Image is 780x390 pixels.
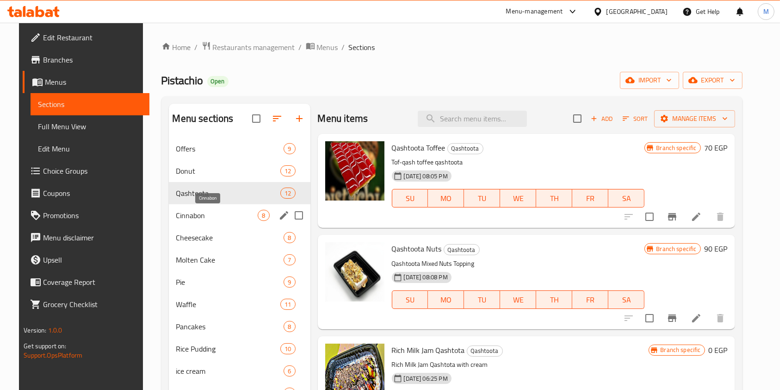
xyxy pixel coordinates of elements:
a: Upsell [23,249,149,271]
span: TU [468,192,496,205]
nav: breadcrumb [161,41,743,53]
button: SU [392,189,428,208]
span: Edit Menu [38,143,142,154]
span: Qashtoota Nuts [392,242,442,256]
span: Pancakes [176,321,284,332]
a: Menu disclaimer [23,226,149,249]
button: MO [428,189,464,208]
span: Full Menu View [38,121,142,132]
span: 11 [281,300,295,309]
div: Molten Cake7 [169,249,310,271]
button: WE [500,290,536,309]
a: Menus [306,41,338,53]
span: WE [504,192,532,205]
button: Manage items [654,110,735,127]
div: items [284,143,295,154]
span: Sections [38,99,142,110]
span: Version: [24,324,46,336]
span: Branch specific [652,245,700,253]
div: Rice Pudding [176,343,281,354]
span: Add [589,113,614,124]
button: TH [536,290,572,309]
a: Grocery Checklist [23,293,149,315]
span: TU [468,293,496,307]
span: Qashtoota [444,245,479,255]
a: Home [161,42,191,53]
span: SU [396,192,425,205]
span: Pie [176,277,284,288]
div: Qashtoota [447,143,483,154]
button: TU [464,290,500,309]
div: items [258,210,269,221]
span: Qashtoota [448,143,483,154]
span: Select to update [640,207,659,226]
span: Branches [43,54,142,65]
a: Edit menu item [691,313,702,324]
span: 12 [281,189,295,198]
h2: Menu items [318,112,368,126]
span: Select to update [640,308,659,328]
a: Support.OpsPlatform [24,349,82,361]
span: Cheesecake [176,232,284,243]
span: Upsell [43,254,142,265]
span: Edit Restaurant [43,32,142,43]
span: [DATE] 08:08 PM [400,273,452,282]
span: 8 [284,322,295,331]
span: 6 [284,367,295,376]
div: [GEOGRAPHIC_DATA] [607,6,668,17]
div: Qashtoota12 [169,182,310,204]
span: Rich Milk Jam Qashtota [392,343,465,357]
a: Coverage Report [23,271,149,293]
button: WE [500,189,536,208]
span: Qashtoota Toffee [392,141,446,155]
h2: Menu sections [173,112,234,126]
span: TH [540,192,569,205]
span: MO [432,293,460,307]
a: Choice Groups [23,160,149,182]
button: import [620,72,679,89]
span: Menu disclaimer [43,232,142,243]
span: Branch specific [652,144,700,152]
span: Menus [45,76,142,88]
div: items [280,188,295,199]
a: Edit Restaurant [23,26,149,49]
a: Coupons [23,182,149,204]
button: delete [709,307,731,329]
span: [DATE] 06:25 PM [400,374,452,383]
button: Add section [288,107,310,130]
div: ice cream [176,365,284,377]
span: 9 [284,145,295,153]
span: Open [207,77,229,85]
span: SU [396,293,425,307]
a: Sections [31,93,149,115]
span: 10 [281,345,295,353]
span: 7 [284,256,295,264]
button: FR [572,290,608,309]
button: edit [277,208,291,222]
span: FR [576,192,605,205]
span: Sections [349,42,375,53]
li: / [342,42,345,53]
div: Cheesecake8 [169,226,310,249]
button: Sort [620,112,650,126]
span: Qashtoota [176,188,281,199]
button: SA [608,189,644,208]
span: SA [612,293,641,307]
a: Promotions [23,204,149,226]
span: Sort items [617,112,654,126]
h6: 0 EGP [709,344,728,357]
div: Pancakes8 [169,315,310,338]
span: TH [540,293,569,307]
span: 8 [258,211,269,220]
a: Full Menu View [31,115,149,138]
span: Offers [176,143,284,154]
span: Select all sections [247,109,266,128]
div: Rice Pudding10 [169,338,310,360]
div: Qashtoota [467,346,503,357]
span: SA [612,192,641,205]
span: Restaurants management [213,42,295,53]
